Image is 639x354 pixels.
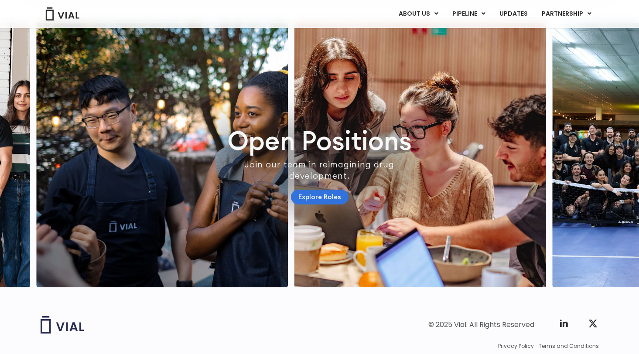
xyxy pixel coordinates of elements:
[445,7,492,21] a: PIPELINEMenu Toggle
[539,342,599,350] a: Terms and Conditions
[36,23,288,287] div: 1 / 7
[294,23,547,287] div: 2 / 7
[36,23,288,287] img: http://Group%20of%20people%20smiling%20wearing%20aprons
[492,7,534,21] a: UPDATES
[45,7,80,20] img: Vial Logo
[428,320,534,330] div: © 2025 Vial. All Rights Reserved
[392,7,445,21] a: ABOUT USMenu Toggle
[41,316,84,334] img: Vial logo wih "Vial" spelled out
[498,342,534,350] a: Privacy Policy
[535,7,598,21] a: PARTNERSHIPMenu Toggle
[291,190,349,205] a: Explore Roles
